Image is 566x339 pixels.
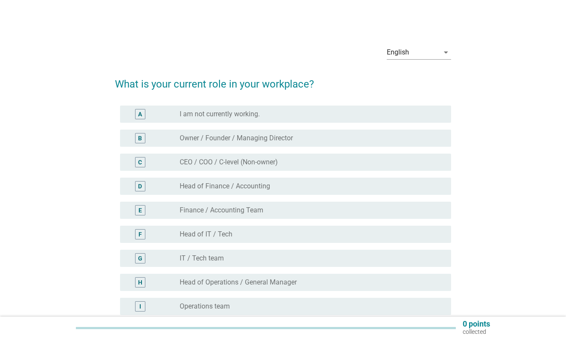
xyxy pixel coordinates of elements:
p: 0 points [463,320,490,328]
label: IT / Tech team [180,254,224,263]
div: E [138,206,142,215]
label: I am not currently working. [180,110,260,118]
label: Operations team [180,302,230,311]
div: English [387,48,409,56]
div: D [138,182,142,191]
div: B [138,134,142,143]
label: Finance / Accounting Team [180,206,263,215]
label: Head of IT / Tech [180,230,232,239]
label: CEO / COO / C-level (Non-owner) [180,158,278,166]
div: F [138,230,142,239]
div: I [139,302,141,311]
h2: What is your current role in your workplace? [115,68,451,92]
div: H [138,278,142,287]
p: collected [463,328,490,336]
i: arrow_drop_down [441,47,451,58]
div: C [138,158,142,167]
label: Head of Finance / Accounting [180,182,270,191]
label: Head of Operations / General Manager [180,278,297,287]
div: A [138,110,142,119]
div: G [138,254,142,263]
label: Owner / Founder / Managing Director [180,134,293,142]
